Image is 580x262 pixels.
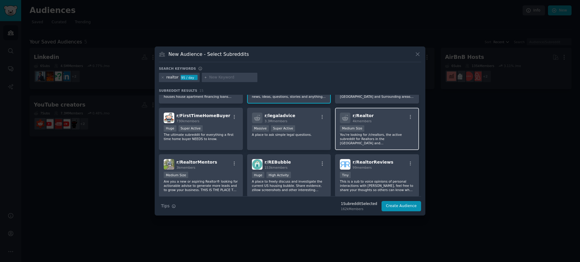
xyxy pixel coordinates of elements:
[199,89,204,92] span: 15
[265,113,295,118] span: r/ legaladvice
[164,133,238,141] p: The ultimate subreddit for everything a first time home buyer NEEDS to know.
[340,179,414,192] p: This is a sub to voice opinions of personal interactions with [PERSON_NAME], feel free to share y...
[181,75,198,80] div: 95 / day
[164,159,174,170] img: RealtorMentors
[252,179,326,192] p: A place to freely discuss and investigate the current US housing bubble. Share evidence, zillow s...
[353,113,374,118] span: r/ Realtor
[209,75,255,80] input: New Keyword
[176,113,230,118] span: r/ FirstTimeHomeBuyer
[265,160,291,165] span: r/ REBubble
[159,201,178,211] button: Tips
[159,66,196,71] h3: Search keywords
[341,201,377,207] div: 1 Subreddit Selected
[341,207,377,211] div: 162k Members
[166,75,179,80] div: realtor
[164,125,176,132] div: Huge
[265,119,288,123] span: 3.3M members
[252,159,263,170] img: REBubble
[382,201,421,211] button: Create Audience
[164,172,188,178] div: Medium Size
[340,133,414,145] p: You're looking for /r/realtors, the active subreddit for Realtors in the [GEOGRAPHIC_DATA] and [G...
[266,172,291,178] div: High Activity
[252,172,265,178] div: Huge
[164,113,174,123] img: FirstTimeHomeBuyer
[353,119,372,123] span: 4k members
[265,166,288,169] span: 153k members
[353,160,393,165] span: r/ RealtorReviews
[179,125,203,132] div: Super Active
[164,179,238,192] p: Are you a new or aspiring Realtor® looking for actionable advise to generate more leads and to gr...
[271,125,295,132] div: Super Active
[340,159,350,170] img: RealtorReviews
[176,160,217,165] span: r/ RealtorMentors
[169,51,249,57] h3: New Audience - Select Subreddits
[176,119,199,123] span: 730k members
[340,125,364,132] div: Medium Size
[353,166,372,169] span: 99 members
[252,125,269,132] div: Massive
[176,166,195,169] span: 3k members
[340,172,351,178] div: Tiny
[161,203,169,209] span: Tips
[159,88,197,93] span: Subreddit Results
[252,133,326,137] p: A place to ask simple legal questions.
